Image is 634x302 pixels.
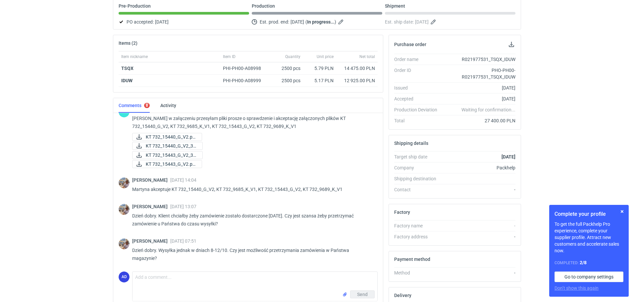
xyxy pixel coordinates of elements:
[443,233,515,240] div: -
[385,3,405,9] p: Shipment
[132,246,372,262] p: Dzień dobry. Wysyłka jednak w dniach 8-12/10. Czy jest możliwość przetrzymania zamówienia w Państ...
[132,177,170,183] span: [PERSON_NAME]
[305,19,307,25] em: (
[270,75,303,87] div: 2500 pcs
[394,270,443,276] div: Method
[132,185,372,193] p: Martyna akceptuje KT 732_15440_G_V2, KT 732_9685_K_V1, KT 732_15443_G_V2, KT 732_9689_K_V1
[507,40,515,48] button: Download PO
[146,103,148,108] div: 8
[285,54,300,59] span: Quantity
[357,292,368,297] span: Send
[119,272,130,282] figcaption: AD
[132,114,372,130] p: [PERSON_NAME] w załączeniu przesyłam pliki prosze o sprawdzenie i akceptację załączonych plików K...
[270,62,303,75] div: 2500 pcs
[132,238,170,244] span: [PERSON_NAME]
[223,54,236,59] span: Item ID
[555,285,599,291] button: Don’t show this again
[155,18,169,26] span: [DATE]
[394,257,430,262] h2: Payment method
[132,142,198,150] div: KT 732_15440_G_V2_3D.JPG
[170,177,196,183] span: [DATE] 14:04
[119,177,130,188] img: Michał Palasek
[146,133,196,141] span: KT 732_15440_G_V2.pd...
[252,18,382,26] div: Est. prod. end:
[121,78,132,83] strong: IDUW
[121,54,148,59] span: Item nickname
[394,95,443,102] div: Accepted
[119,98,150,113] a: Comments8
[132,151,203,159] a: KT 732_15443_G_V2_3D...
[385,18,515,26] div: Est. ship date:
[443,67,515,80] div: PHO-PH00-R021977531_TSQX_IDUW
[394,210,410,215] h2: Factory
[394,222,443,229] div: Factory name
[443,164,515,171] div: Packhelp
[443,270,515,276] div: -
[339,65,375,72] div: 14 475.00 PLN
[223,77,267,84] div: PHI-PH00-A08999
[306,65,334,72] div: 5.79 PLN
[580,260,587,265] strong: 2 / 8
[394,106,443,113] div: Production Deviation
[394,117,443,124] div: Total
[394,186,443,193] div: Contact
[132,133,202,141] a: KT 732_15440_G_V2.pd...
[223,65,267,72] div: PHI-PH00-A08998
[394,175,443,182] div: Shipping destination
[160,98,176,113] a: Activity
[394,42,426,47] h2: Purchase order
[394,293,411,298] h2: Delivery
[132,204,170,209] span: [PERSON_NAME]
[132,142,203,150] a: KT 732_15440_G_V2_3D...
[618,208,626,215] button: Skip for now
[443,85,515,91] div: [DATE]
[415,18,429,26] span: [DATE]
[461,106,515,113] em: Waiting for confirmation...
[555,210,623,218] h1: Complete your profile
[132,133,198,141] div: KT 732_15440_G_V2.pdf
[121,66,133,71] strong: TSQX
[307,19,335,25] strong: In progress...
[394,56,443,63] div: Order name
[170,204,196,209] span: [DATE] 13:07
[146,151,197,159] span: KT 732_15443_G_V2_3D...
[119,238,130,249] img: Michał Palasek
[443,222,515,229] div: -
[132,151,198,159] div: KT 732_15443_G_V2_3D.JPG
[394,141,428,146] h2: Shipping details
[119,204,130,215] img: Michał Palasek
[430,18,438,26] button: Edit estimated shipping date
[443,186,515,193] div: -
[338,18,345,26] button: Edit estimated production end date
[555,221,623,254] p: To get the full Packhelp Pro experience, complete your supplier profile. Attract new customers an...
[119,3,151,9] p: Pre-Production
[339,77,375,84] div: 12 925.00 PLN
[394,153,443,160] div: Target ship date
[443,56,515,63] div: R021977531_TSQX_IDUW
[335,19,336,25] em: )
[119,272,130,282] div: Anita Dolczewska
[443,95,515,102] div: [DATE]
[146,160,196,168] span: KT 732_15443_G_V2.pd...
[146,142,197,150] span: KT 732_15440_G_V2_3D...
[555,259,623,266] div: Completed:
[132,160,202,168] a: KT 732_15443_G_V2.pd...
[119,18,249,26] div: PO accepted:
[291,18,304,26] span: [DATE]
[252,3,275,9] p: Production
[394,85,443,91] div: Issued
[359,54,375,59] span: Net total
[132,212,372,228] p: Dzień dobry. Klient chciałby żeby zamówienie zostało dostarczone [DATE]. Czy jest szansa żeby prz...
[394,164,443,171] div: Company
[555,272,623,282] a: Go to company settings
[394,67,443,80] div: Order ID
[306,77,334,84] div: 5.17 PLN
[132,160,198,168] div: KT 732_15443_G_V2.pdf
[170,238,196,244] span: [DATE] 07:51
[443,117,515,124] div: 27 400.00 PLN
[502,154,515,159] strong: [DATE]
[317,54,334,59] span: Unit price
